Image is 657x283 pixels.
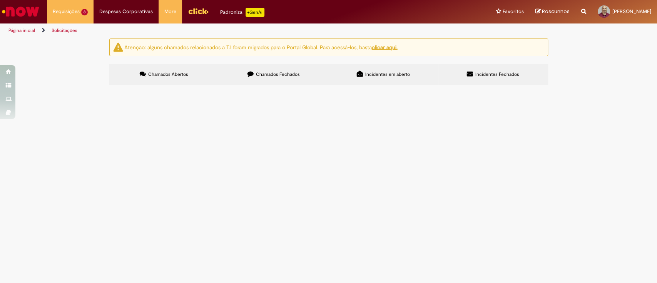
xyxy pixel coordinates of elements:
span: Favoritos [503,8,524,15]
span: Despesas Corporativas [99,8,153,15]
span: Chamados Abertos [148,71,188,77]
p: +GenAi [246,8,264,17]
ul: Trilhas de página [6,23,432,38]
span: Rascunhos [542,8,570,15]
a: Página inicial [8,27,35,33]
span: 3 [81,9,88,15]
img: ServiceNow [1,4,40,19]
a: clicar aqui. [372,44,398,50]
span: [PERSON_NAME] [612,8,651,15]
span: Requisições [53,8,80,15]
a: Rascunhos [535,8,570,15]
span: Incidentes em aberto [365,71,410,77]
div: Padroniza [220,8,264,17]
span: Incidentes Fechados [475,71,519,77]
span: More [164,8,176,15]
a: Solicitações [52,27,77,33]
ng-bind-html: Atenção: alguns chamados relacionados a T.I foram migrados para o Portal Global. Para acessá-los,... [124,44,398,50]
img: click_logo_yellow_360x200.png [188,5,209,17]
span: Chamados Fechados [256,71,300,77]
